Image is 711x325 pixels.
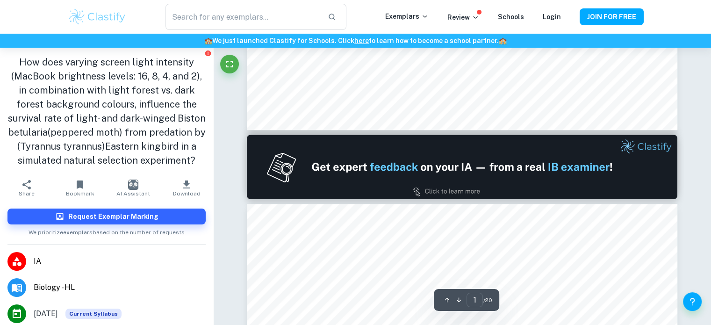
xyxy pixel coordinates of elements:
a: Login [543,13,561,21]
button: Fullscreen [220,55,239,73]
span: Current Syllabus [65,309,122,319]
a: here [354,37,369,44]
button: Help and Feedback [683,292,702,311]
button: Report issue [204,50,211,57]
h6: Request Exemplar Marking [68,211,158,222]
span: IA [34,256,206,267]
span: 🏫 [204,37,212,44]
input: Search for any exemplars... [165,4,320,30]
button: Bookmark [53,175,107,201]
button: AI Assistant [107,175,160,201]
span: Download [173,190,201,197]
span: / 20 [483,296,492,304]
img: AI Assistant [128,180,138,190]
a: Schools [498,13,524,21]
button: Download [160,175,213,201]
span: Bookmark [66,190,94,197]
span: Share [19,190,35,197]
button: JOIN FOR FREE [580,8,644,25]
span: We prioritize exemplars based on the number of requests [29,224,185,237]
button: Request Exemplar Marking [7,209,206,224]
img: Clastify logo [68,7,127,26]
div: This exemplar is based on the current syllabus. Feel free to refer to it for inspiration/ideas wh... [65,309,122,319]
img: Ad [247,135,678,199]
span: 🏫 [499,37,507,44]
p: Exemplars [385,11,429,22]
span: AI Assistant [116,190,150,197]
h1: How does varying screen light intensity (MacBook brightness levels: 16, 8, 4, and 2), in combinat... [7,55,206,167]
span: Biology - HL [34,282,206,293]
span: [DATE] [34,308,58,319]
p: Review [447,12,479,22]
h6: We just launched Clastify for Schools. Click to learn how to become a school partner. [2,36,709,46]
